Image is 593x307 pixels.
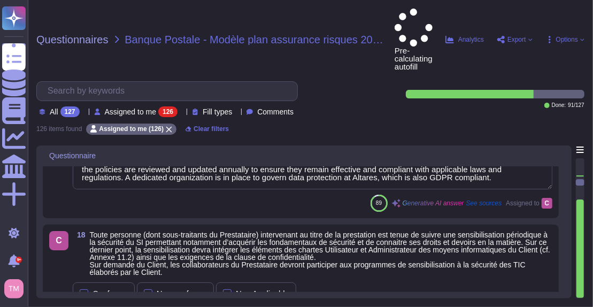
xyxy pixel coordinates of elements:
[2,277,31,301] button: user
[60,106,80,117] div: 127
[568,103,584,108] span: 91 / 127
[458,36,484,43] span: Analytics
[395,9,433,71] span: Pre-calculating autofill
[73,231,86,239] span: 18
[552,103,566,108] span: Done:
[542,198,552,209] div: C
[16,257,22,263] div: 9+
[158,106,178,117] div: 126
[93,289,128,297] div: Conforme
[556,36,578,43] span: Options
[36,126,82,132] div: 126 items found
[105,108,157,116] span: Assigned to me
[49,231,68,250] div: C
[507,36,526,43] span: Export
[157,289,207,297] div: Non conforme
[49,152,96,159] span: Questionnaire
[466,200,502,206] span: See sources
[445,35,484,44] button: Analytics
[203,108,232,116] span: Fill types
[90,231,550,277] span: Toute personne (dont sous-traitants du Prestataire) intervenant au titre de la prestation est ten...
[99,126,164,132] span: Assigned to me (126)
[125,34,386,45] span: Banque Postale - Modèle plan assurance risques 2025 V3.2
[42,82,297,101] input: Search by keywords
[236,289,289,297] div: Non Applicable
[376,200,382,206] span: 89
[194,126,229,132] span: Clear filters
[257,108,294,116] span: Comments
[506,198,552,209] span: Assigned to
[4,279,24,298] img: user
[36,34,109,45] span: Questionnaires
[50,108,58,116] span: All
[403,200,464,206] span: Generative AI answer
